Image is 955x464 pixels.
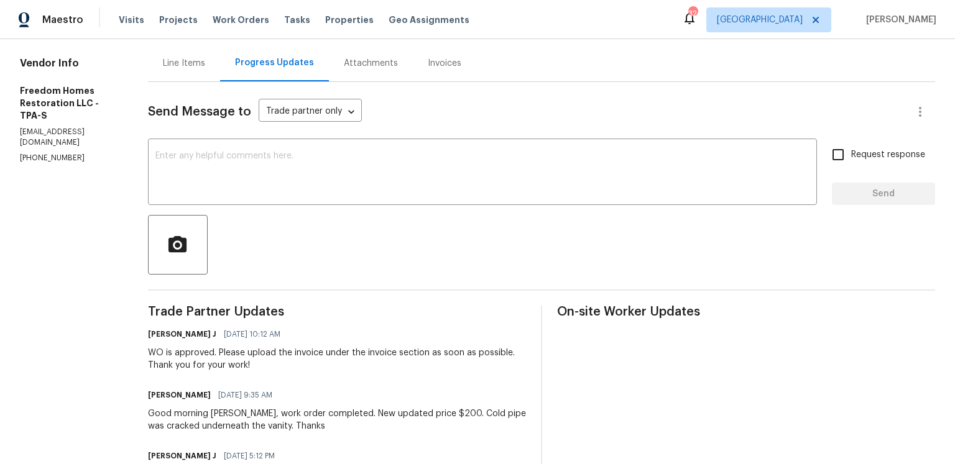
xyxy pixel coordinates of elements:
[325,14,374,26] span: Properties
[224,450,275,462] span: [DATE] 5:12 PM
[344,57,398,70] div: Attachments
[148,347,526,371] div: WO is approved. Please upload the invoice under the invoice section as soon as possible. Thank yo...
[20,153,118,163] p: [PHONE_NUMBER]
[20,127,118,148] p: [EMAIL_ADDRESS][DOMAIN_NAME]
[717,14,803,26] span: [GEOGRAPHIC_DATA]
[159,14,198,26] span: Projects
[148,450,216,462] h6: [PERSON_NAME] J
[557,306,935,318] span: On-site Worker Updates
[284,16,310,24] span: Tasks
[148,306,526,318] span: Trade Partner Updates
[259,102,362,122] div: Trade partner only
[428,57,461,70] div: Invoices
[148,389,211,401] h6: [PERSON_NAME]
[20,84,118,122] h5: Freedom Homes Restoration LLC - TPA-S
[148,106,251,118] span: Send Message to
[148,328,216,340] h6: [PERSON_NAME] J
[42,14,83,26] span: Maestro
[20,57,118,70] h4: Vendor Info
[119,14,144,26] span: Visits
[224,328,280,340] span: [DATE] 10:12 AM
[861,14,936,26] span: [PERSON_NAME]
[148,407,526,432] div: Good morning [PERSON_NAME], work order completed. New updated price $200. Cold pipe was cracked u...
[235,57,314,69] div: Progress Updates
[218,389,272,401] span: [DATE] 9:35 AM
[389,14,469,26] span: Geo Assignments
[163,57,205,70] div: Line Items
[688,7,697,20] div: 32
[851,148,925,161] span: Request response
[213,14,269,26] span: Work Orders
